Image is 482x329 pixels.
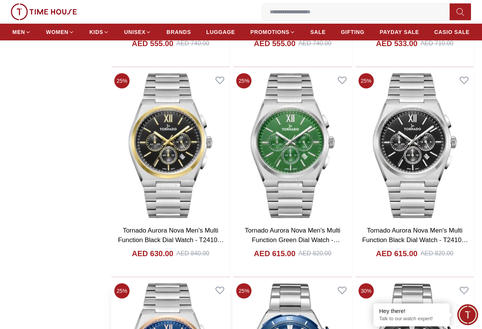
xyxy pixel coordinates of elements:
span: 25 % [359,73,374,88]
div: AED 820.00 [298,249,331,258]
a: BRANDS [167,25,191,39]
span: UNISEX [124,28,146,36]
span: 25 % [236,283,251,299]
a: PROMOTIONS [250,25,295,39]
img: Tornado Aurora Nova Men's Multi Function Green Dial Watch - T24105-SBSH [233,70,352,221]
div: Chat Widget [457,304,478,325]
div: AED 740.00 [176,39,209,48]
a: WOMEN [46,25,74,39]
img: Tornado Aurora Nova Men's Multi Function Black Dial Watch - T24105-SBSB [355,70,474,221]
h4: AED 615.00 [254,248,295,259]
div: AED 840.00 [176,249,209,258]
img: Tornado Aurora Nova Men's Multi Function Black Dial Watch - T24105-TBSB [111,70,230,221]
span: WOMEN [46,28,69,36]
span: GIFTING [341,28,365,36]
span: SALE [311,28,326,36]
h4: AED 555.00 [254,38,295,49]
span: 30 % [359,283,374,299]
div: AED 820.00 [421,249,453,258]
a: KIDS [90,25,109,39]
a: MEN [13,25,31,39]
img: ... [11,3,77,20]
span: LUGGAGE [206,28,235,36]
a: Tornado Aurora Nova Men's Multi Function Black Dial Watch - T24105-TBSB [118,227,224,254]
span: CASIO SALE [434,28,470,36]
span: 25 % [114,283,130,299]
span: BRANDS [167,28,191,36]
h4: AED 630.00 [132,248,173,259]
p: Talk to our watch expert! [379,316,444,322]
a: Tornado Aurora Nova Men's Multi Function Green Dial Watch - T24105-SBSH [245,227,341,254]
h4: AED 533.00 [376,38,418,49]
a: Tornado Aurora Nova Men's Multi Function Black Dial Watch - T24105-SBSB [362,227,468,254]
span: 25 % [114,73,130,88]
h4: AED 555.00 [132,38,173,49]
div: AED 740.00 [298,39,331,48]
span: 25 % [236,73,251,88]
a: SALE [311,25,326,39]
a: GIFTING [341,25,365,39]
span: MEN [13,28,25,36]
h4: AED 615.00 [376,248,418,259]
a: CASIO SALE [434,25,470,39]
span: KIDS [90,28,103,36]
a: PAYDAY SALE [380,25,419,39]
div: Hey there! [379,307,444,315]
span: PROMOTIONS [250,28,290,36]
div: AED 710.00 [421,39,453,48]
a: UNISEX [124,25,151,39]
a: LUGGAGE [206,25,235,39]
span: PAYDAY SALE [380,28,419,36]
